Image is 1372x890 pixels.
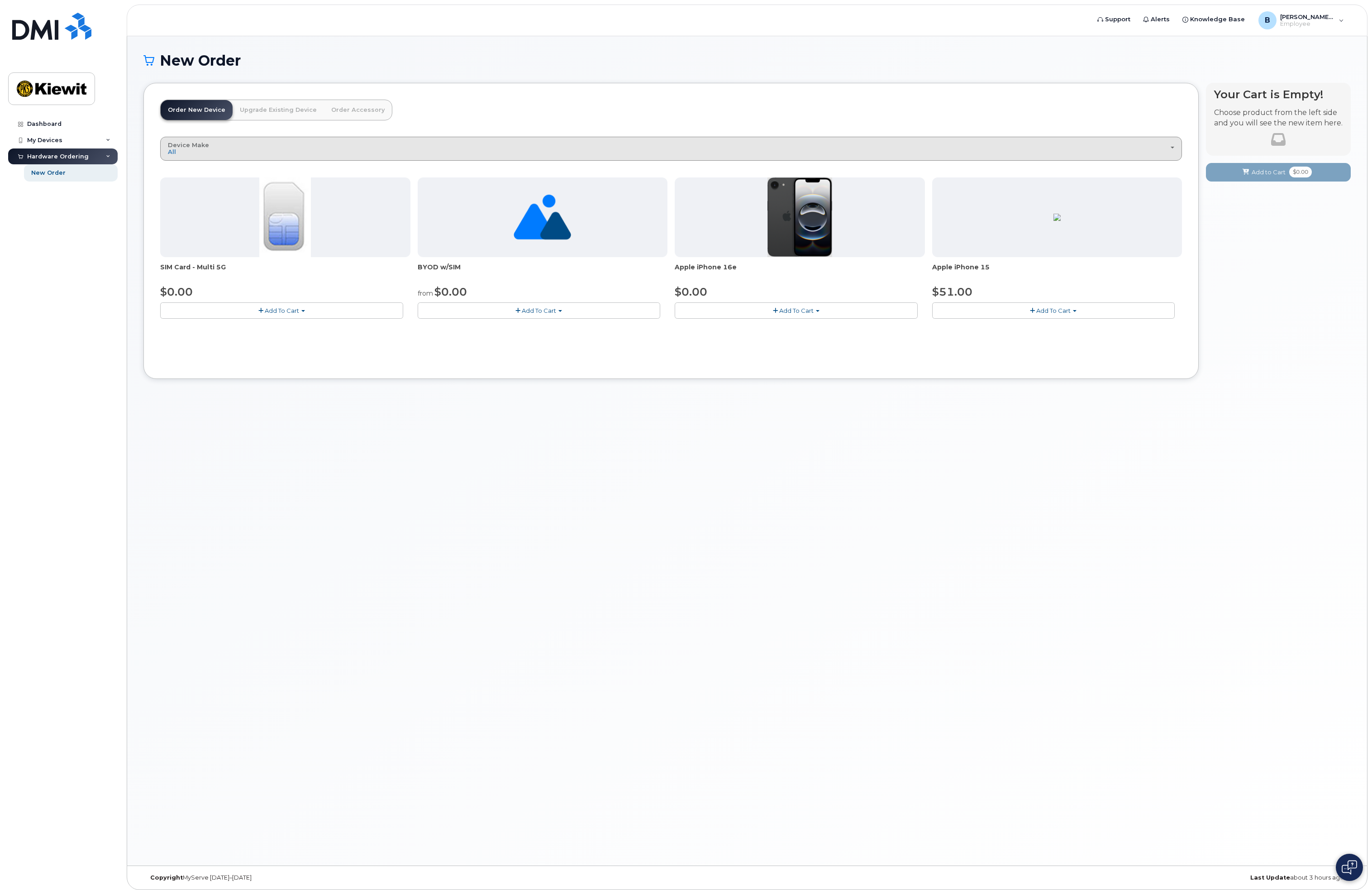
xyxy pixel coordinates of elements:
small: from [418,289,433,297]
span: $51.00 [932,285,972,298]
span: $0.00 [160,285,193,298]
span: $0.00 [434,285,467,298]
button: Add To Cart [675,302,918,318]
span: Add To Cart [265,307,299,314]
div: SIM Card - Multi 5G [160,263,410,281]
span: Add To Cart [522,307,556,314]
img: 96FE4D95-2934-46F2-B57A-6FE1B9896579.png [1053,214,1061,221]
div: Apple iPhone 15 [932,263,1182,281]
div: MyServe [DATE]–[DATE] [143,874,546,881]
span: $0.00 [1289,167,1312,177]
span: Add To Cart [779,307,814,314]
button: Add To Cart [160,302,403,318]
h1: New Order [143,53,1351,68]
button: Add to Cart $0.00 [1206,163,1351,182]
a: Order Accessory [324,100,392,120]
img: Open chat [1342,860,1357,875]
a: Upgrade Existing Device [233,100,324,120]
span: $0.00 [675,285,707,298]
button: Device Make All [160,137,1182,160]
span: Add To Cart [1036,307,1071,314]
span: Add to Cart [1252,168,1286,177]
h4: Your Cart is Empty! [1214,88,1343,100]
div: BYOD w/SIM [418,263,668,281]
img: 00D627D4-43E9-49B7-A367-2C99342E128C.jpg [259,177,311,257]
span: All [168,148,176,155]
button: Add To Cart [418,302,661,318]
div: Apple iPhone 16e [675,263,925,281]
div: about 3 hours ago [948,874,1351,881]
strong: Copyright [150,874,183,881]
img: no_image_found-2caef05468ed5679b831cfe6fc140e25e0c280774317ffc20a367ab7fd17291e.png [514,177,571,257]
p: Choose product from the left side and you will see the new item here. [1214,108,1343,129]
button: Add To Cart [932,302,1175,318]
span: Device Make [168,141,209,148]
img: iPhone_16e_pic.PNG [767,177,832,257]
strong: Last Update [1250,874,1290,881]
a: Order New Device [161,100,233,120]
